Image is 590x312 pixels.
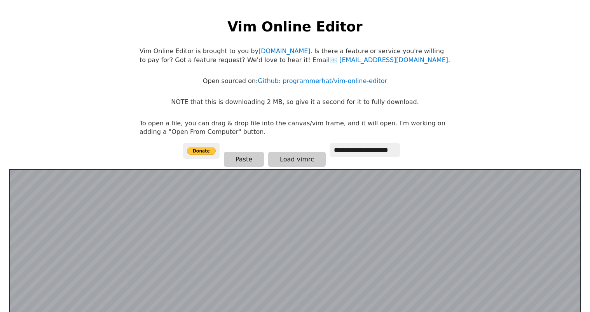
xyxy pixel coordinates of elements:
button: Load vimrc [268,152,326,167]
h1: Vim Online Editor [227,17,362,36]
a: Github: programmerhat/vim-online-editor [258,77,387,85]
p: To open a file, you can drag & drop file into the canvas/vim frame, and it will open. I'm working... [140,119,450,137]
button: Paste [224,152,264,167]
p: Open sourced on: [203,77,387,85]
a: [EMAIL_ADDRESS][DOMAIN_NAME] [330,56,448,64]
p: Vim Online Editor is brought to you by . Is there a feature or service you're willing to pay for?... [140,47,450,64]
p: NOTE that this is downloading 2 MB, so give it a second for it to fully download. [171,98,419,106]
a: [DOMAIN_NAME] [258,47,311,55]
